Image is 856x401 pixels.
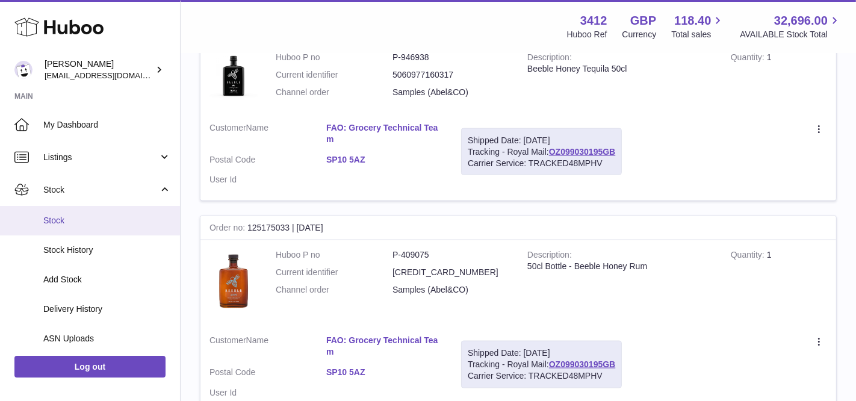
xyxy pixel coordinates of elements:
a: 32,696.00 AVAILABLE Stock Total [740,13,842,40]
span: My Dashboard [43,119,171,131]
dt: User Id [209,174,326,185]
div: Beeble Honey Tequila 50cl [527,63,713,75]
a: SP10 5AZ [326,154,443,166]
div: 125175033 | [DATE] [200,216,836,240]
dt: Huboo P no [276,52,392,63]
a: Log out [14,356,166,378]
dt: Current identifier [276,69,392,81]
div: Carrier Service: TRACKED48MPHV [468,158,615,169]
span: [EMAIL_ADDRESS][DOMAIN_NAME] [45,70,177,80]
a: FAO: Grocery Technical Team [326,335,443,358]
dd: [CREDIT_CARD_NUMBER] [392,267,509,278]
td: 1 [722,43,836,113]
a: FAO: Grocery Technical Team [326,122,443,145]
td: 1 [722,240,836,326]
span: Stock History [43,244,171,256]
div: Shipped Date: [DATE] [468,347,615,359]
dd: Samples (Abel&CO) [392,284,509,296]
img: info@beeble.buzz [14,61,33,79]
img: 1645181638.jpg [209,249,258,314]
dt: Channel order [276,87,392,98]
dd: 5060977160317 [392,69,509,81]
strong: Description [527,52,572,65]
span: ASN Uploads [43,333,171,344]
span: Total sales [671,29,725,40]
dt: Name [209,335,326,361]
a: OZ099030195GB [549,359,616,369]
span: Customer [209,123,246,132]
span: Stock [43,184,158,196]
div: Huboo Ref [567,29,607,40]
span: 32,696.00 [774,13,828,29]
dd: Samples (Abel&CO) [392,87,509,98]
span: Listings [43,152,158,163]
dt: Channel order [276,284,392,296]
img: 1707386376.jpg [209,52,258,100]
div: 50cl Bottle - Beeble Honey Rum [527,261,713,272]
a: SP10 5AZ [326,367,443,378]
div: Carrier Service: TRACKED48MPHV [468,370,615,382]
div: Currency [622,29,657,40]
strong: Description [527,250,572,263]
span: AVAILABLE Stock Total [740,29,842,40]
div: [PERSON_NAME] [45,58,153,81]
dt: Huboo P no [276,249,392,261]
strong: 3412 [580,13,607,29]
dt: Current identifier [276,267,392,278]
strong: Quantity [731,52,767,65]
span: Add Stock [43,274,171,285]
span: Stock [43,215,171,226]
dt: User Id [209,387,326,399]
span: Delivery History [43,303,171,315]
dt: Postal Code [209,367,326,381]
span: 118.40 [674,13,711,29]
dt: Name [209,122,326,148]
dd: P-409075 [392,249,509,261]
div: Tracking - Royal Mail: [461,341,622,388]
span: Customer [209,335,246,345]
a: 118.40 Total sales [671,13,725,40]
div: Tracking - Royal Mail: [461,128,622,176]
dt: Postal Code [209,154,326,169]
strong: Quantity [731,250,767,263]
strong: GBP [630,13,656,29]
strong: Order no [209,223,247,235]
dd: P-946938 [392,52,509,63]
a: OZ099030195GB [549,147,616,157]
div: Shipped Date: [DATE] [468,135,615,146]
